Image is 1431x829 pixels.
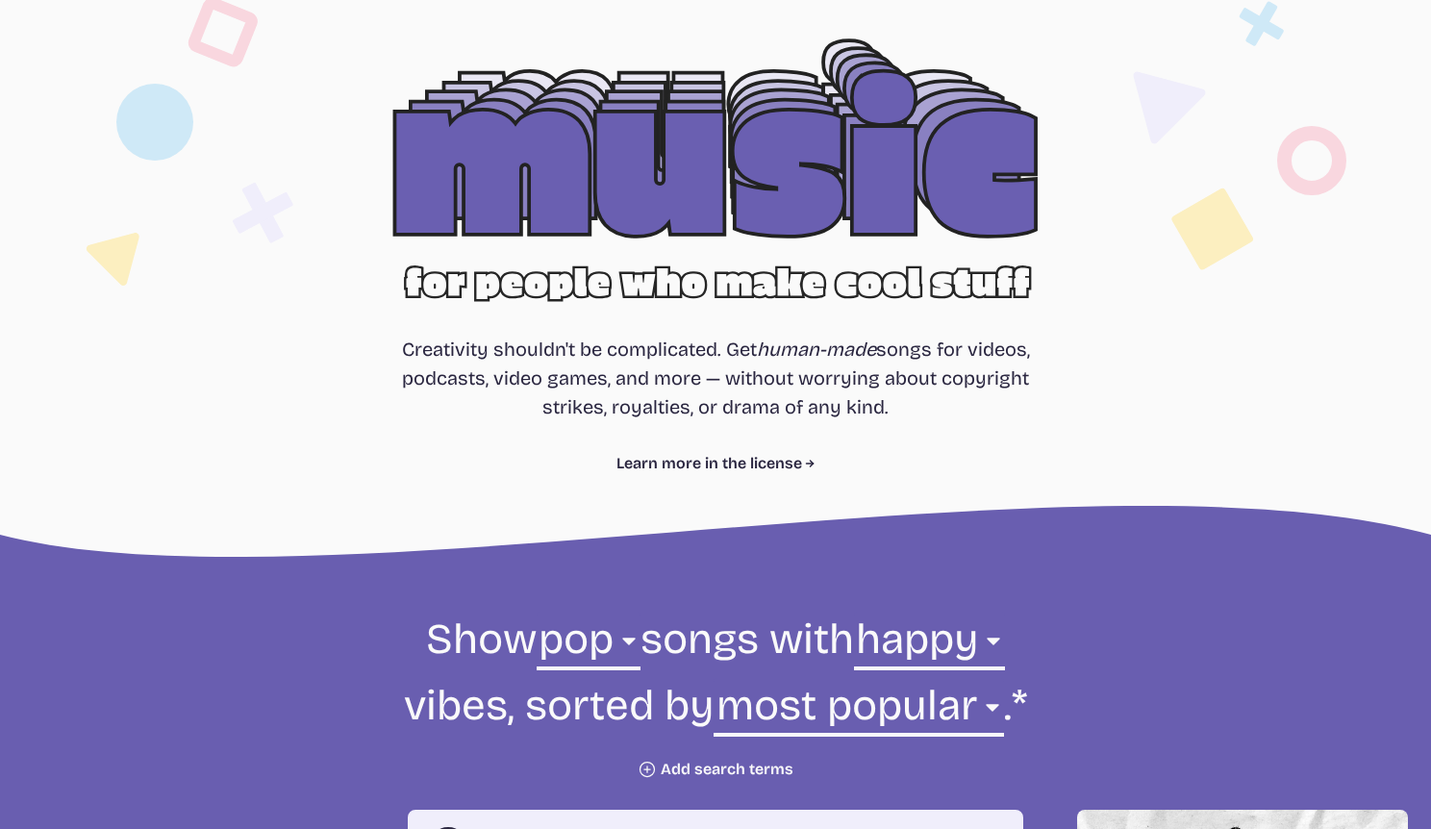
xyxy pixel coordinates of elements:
[714,678,1003,744] select: sorting
[537,612,640,678] select: genre
[401,335,1030,421] p: Creativity shouldn't be complicated. Get songs for videos, podcasts, video games, and more — with...
[638,760,793,779] button: Add search terms
[192,612,1239,779] form: Show songs with vibes, sorted by .
[757,338,876,361] i: human-made
[854,612,1005,678] select: vibe
[616,452,816,475] a: Learn more in the license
